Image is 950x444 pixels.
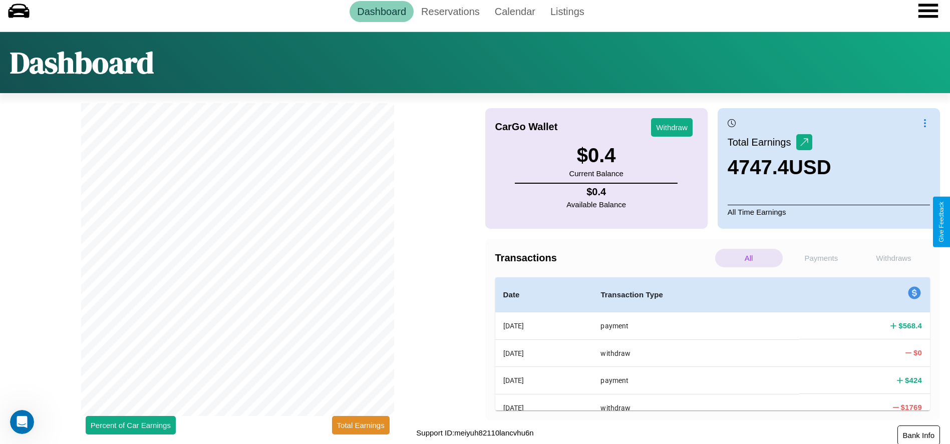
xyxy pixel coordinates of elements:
[715,249,783,267] p: All
[566,198,626,211] p: Available Balance
[416,426,533,439] p: Support ID: meiyuh82110lancvhu6n
[600,289,791,301] h4: Transaction Type
[503,289,585,301] h4: Date
[651,118,693,137] button: Withdraw
[495,252,713,264] h4: Transactions
[332,416,390,434] button: Total Earnings
[495,312,593,340] th: [DATE]
[898,320,922,331] h4: $ 568.4
[728,133,796,151] p: Total Earnings
[495,367,593,394] th: [DATE]
[728,156,831,179] h3: 4747.4 USD
[543,1,592,22] a: Listings
[495,394,593,421] th: [DATE]
[728,205,930,219] p: All Time Earnings
[592,339,799,366] th: withdraw
[10,410,34,434] iframe: Intercom live chat
[592,312,799,340] th: payment
[569,167,623,180] p: Current Balance
[592,394,799,421] th: withdraw
[569,144,623,167] h3: $ 0.4
[938,202,945,242] div: Give Feedback
[913,347,922,358] h4: $ 0
[495,339,593,366] th: [DATE]
[350,1,414,22] a: Dashboard
[905,375,922,385] h4: $ 424
[860,249,927,267] p: Withdraws
[495,121,558,133] h4: CarGo Wallet
[901,402,922,412] h4: $ 1769
[414,1,487,22] a: Reservations
[86,416,176,434] button: Percent of Car Earnings
[10,42,154,83] h1: Dashboard
[592,367,799,394] th: payment
[487,1,543,22] a: Calendar
[788,249,855,267] p: Payments
[566,186,626,198] h4: $ 0.4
